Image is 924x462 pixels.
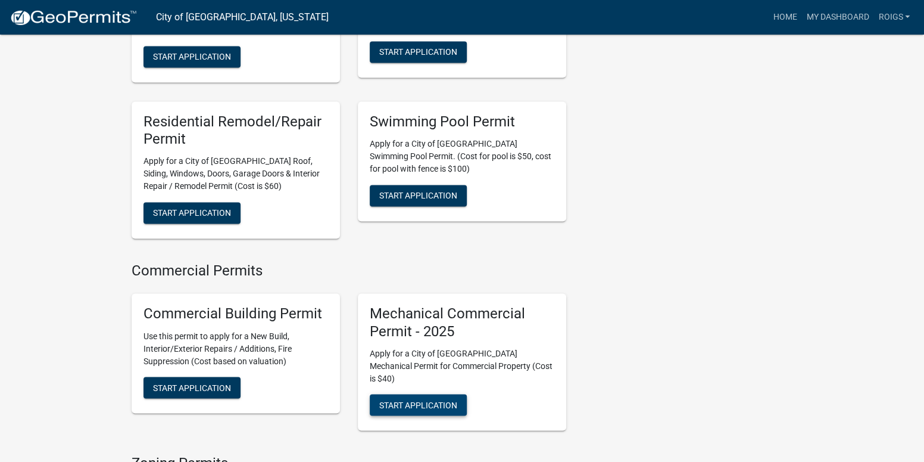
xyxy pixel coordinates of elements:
[143,155,328,193] p: Apply for a City of [GEOGRAPHIC_DATA] Roof, Siding, Windows, Doors, Garage Doors & Interior Repai...
[768,6,801,29] a: Home
[153,52,231,61] span: Start Application
[143,305,328,323] h5: Commercial Building Permit
[143,46,241,67] button: Start Application
[370,138,554,175] p: Apply for a City of [GEOGRAPHIC_DATA] Swimming Pool Permit. (Cost for pool is $50, cost for pool ...
[132,262,566,280] h4: Commercial Permits
[370,305,554,340] h5: Mechanical Commercial Permit - 2025
[153,207,231,217] span: Start Application
[370,113,554,131] h5: Swimming Pool Permit
[153,383,231,392] span: Start Application
[370,41,467,63] button: Start Application
[156,7,329,27] a: City of [GEOGRAPHIC_DATA], [US_STATE]
[873,6,914,29] a: ROIGS
[379,47,457,57] span: Start Application
[143,377,241,398] button: Start Application
[379,400,457,410] span: Start Application
[143,202,241,224] button: Start Application
[370,394,467,416] button: Start Application
[370,347,554,385] p: Apply for a City of [GEOGRAPHIC_DATA] Mechanical Permit for Commercial Property (Cost is $40)
[379,190,457,200] span: Start Application
[801,6,873,29] a: My Dashboard
[143,113,328,148] h5: Residential Remodel/Repair Permit
[143,330,328,367] p: Use this permit to apply for a New Build, Interior/Exterior Repairs / Additions, Fire Suppression...
[370,185,467,206] button: Start Application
